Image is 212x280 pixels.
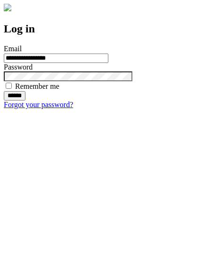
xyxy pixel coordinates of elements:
[15,82,59,90] label: Remember me
[4,23,208,35] h2: Log in
[4,63,33,71] label: Password
[4,4,11,11] img: logo-4e3dc11c47720685a147b03b5a06dd966a58ff35d612b21f08c02c0306f2b779.png
[4,45,22,53] label: Email
[4,101,73,109] a: Forgot your password?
